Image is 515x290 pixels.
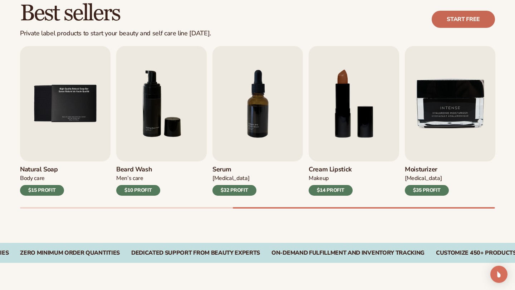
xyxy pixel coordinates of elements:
h3: Natural Soap [20,166,64,174]
div: Body Care [20,175,64,182]
a: 9 / 9 [405,46,495,196]
div: $14 PROFIT [309,185,353,196]
h3: Serum [212,166,256,174]
div: $35 PROFIT [405,185,449,196]
a: 6 / 9 [116,46,207,196]
div: Makeup [309,175,353,182]
a: 8 / 9 [309,46,399,196]
div: $32 PROFIT [212,185,256,196]
h3: Moisturizer [405,166,449,174]
div: [MEDICAL_DATA] [212,175,256,182]
div: Zero Minimum Order QuantitieS [20,250,120,256]
a: 5 / 9 [20,46,111,196]
div: Men’s Care [116,175,160,182]
div: Open Intercom Messenger [490,266,507,283]
h2: Best sellers [20,1,211,25]
div: Private label products to start your beauty and self care line [DATE]. [20,30,211,37]
h3: Beard Wash [116,166,160,174]
h3: Cream Lipstick [309,166,353,174]
a: Start free [432,11,495,28]
div: $15 PROFIT [20,185,64,196]
div: Dedicated Support From Beauty Experts [131,250,260,256]
div: On-Demand Fulfillment and Inventory Tracking [271,250,425,256]
div: $10 PROFIT [116,185,160,196]
a: 7 / 9 [212,46,303,196]
div: [MEDICAL_DATA] [405,175,449,182]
